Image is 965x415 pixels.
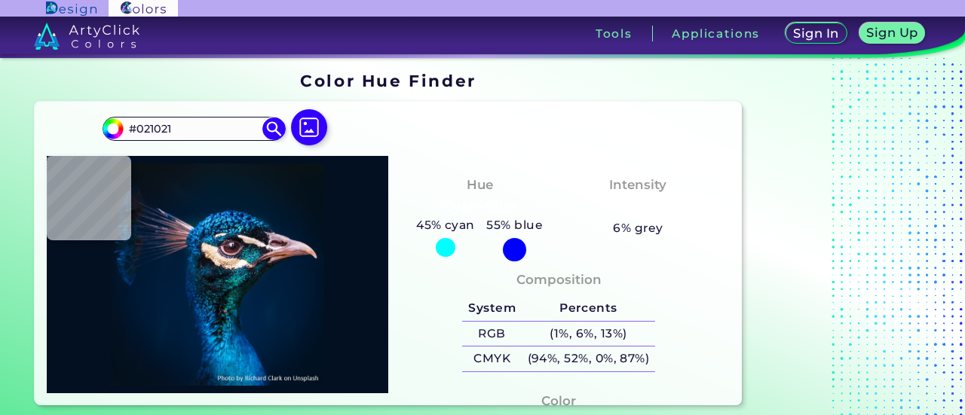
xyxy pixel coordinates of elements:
[596,28,633,39] h3: Tools
[300,69,476,92] h1: Color Hue Finder
[46,2,96,16] img: ArtyClick Design logo
[262,117,285,140] img: icon search
[613,218,663,238] h5: 6% grey
[862,24,922,43] a: Sign Up
[516,269,602,291] h4: Composition
[605,198,671,216] h3: Vibrant
[522,296,655,321] h5: Percents
[868,27,915,38] h5: Sign Up
[124,118,264,139] input: type color..
[437,198,522,216] h3: Cyan-Blue
[541,390,576,412] h4: Color
[609,174,666,196] h4: Intensity
[748,66,936,411] iframe: Advertisement
[54,163,381,386] img: img_pavlin.jpg
[789,24,844,43] a: Sign In
[291,109,327,145] img: icon picture
[795,28,837,39] h5: Sign In
[462,296,521,321] h5: System
[522,346,655,371] h5: (94%, 52%, 0%, 87%)
[467,174,493,196] h4: Hue
[34,23,140,50] img: logo_artyclick_colors_white.svg
[522,322,655,346] h5: (1%, 6%, 13%)
[462,346,521,371] h5: CMYK
[481,215,549,235] h5: 55% blue
[672,28,760,39] h3: Applications
[462,322,521,346] h5: RGB
[410,215,480,235] h5: 45% cyan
